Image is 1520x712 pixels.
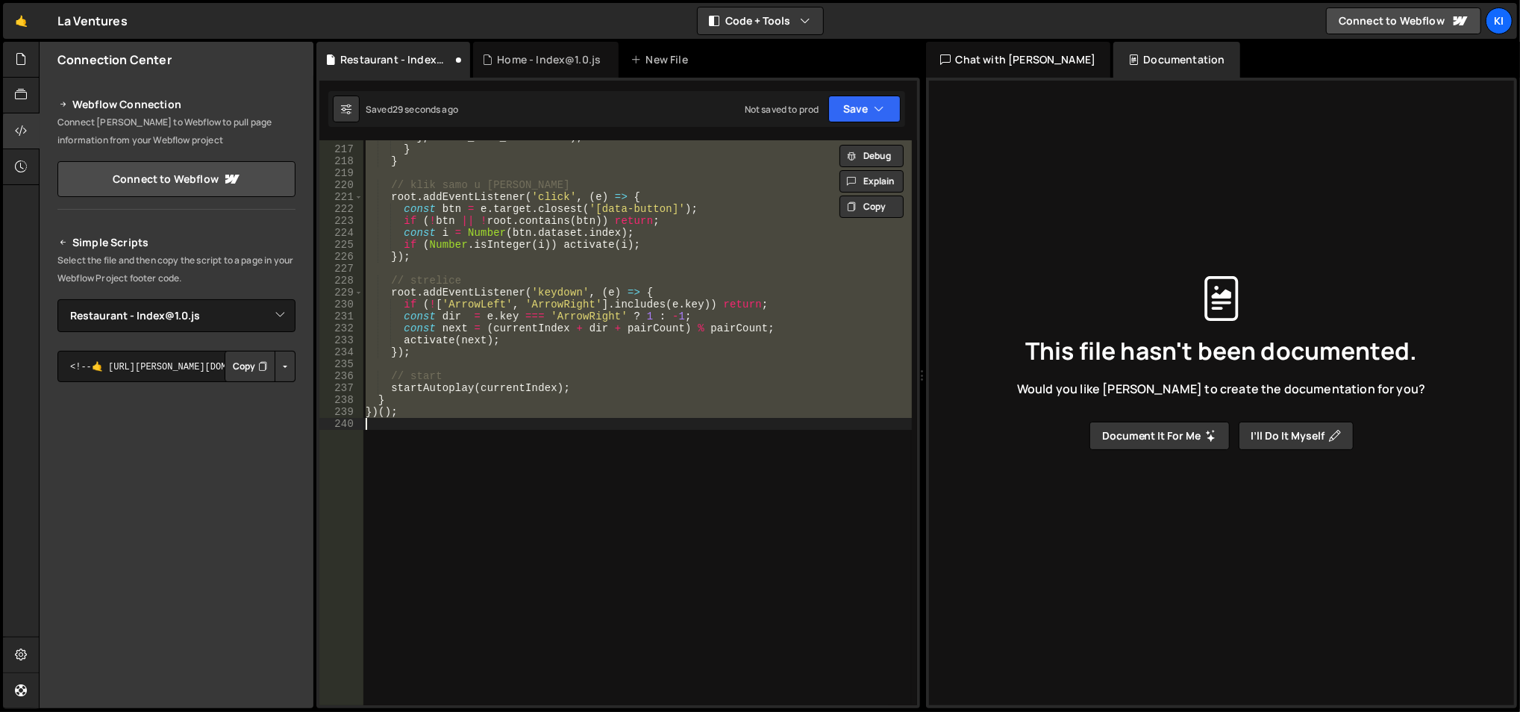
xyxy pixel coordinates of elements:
[57,161,295,197] a: Connect to Webflow
[392,103,458,116] div: 29 seconds ago
[631,52,693,67] div: New File
[1326,7,1481,34] a: Connect to Webflow
[319,263,363,275] div: 227
[57,252,295,287] p: Select the file and then copy the script to a page in your Webflow Project footer code.
[319,155,363,167] div: 218
[340,52,452,67] div: Restaurant - Index@1.0.js
[1017,381,1425,397] span: Would you like [PERSON_NAME] to create the documentation for you?
[319,322,363,334] div: 232
[745,103,819,116] div: Not saved to prod
[319,418,363,430] div: 240
[3,3,40,39] a: 🤙
[57,12,128,30] div: La Ventures
[366,103,458,116] div: Saved
[319,346,363,358] div: 234
[839,145,904,167] button: Debug
[319,215,363,227] div: 223
[57,113,295,149] p: Connect [PERSON_NAME] to Webflow to pull page information from your Webflow project
[319,239,363,251] div: 225
[319,370,363,382] div: 236
[225,351,295,382] div: Button group with nested dropdown
[57,551,297,685] iframe: YouTube video player
[319,275,363,287] div: 228
[319,406,363,418] div: 239
[1025,339,1417,363] span: This file hasn't been documented.
[319,203,363,215] div: 222
[828,96,901,122] button: Save
[57,234,295,252] h2: Simple Scripts
[319,227,363,239] div: 224
[1113,42,1239,78] div: Documentation
[1239,422,1354,450] button: I’ll do it myself
[839,196,904,218] button: Copy
[57,407,297,541] iframe: YouTube video player
[319,251,363,263] div: 226
[319,299,363,310] div: 230
[57,51,172,68] h2: Connection Center
[319,358,363,370] div: 235
[57,96,295,113] h2: Webflow Connection
[926,42,1111,78] div: Chat with [PERSON_NAME]
[319,382,363,394] div: 237
[1486,7,1513,34] a: Ki
[698,7,823,34] button: Code + Tools
[319,143,363,155] div: 217
[225,351,275,382] button: Copy
[319,191,363,203] div: 221
[319,310,363,322] div: 231
[57,351,295,382] textarea: <!--🤙 [URL][PERSON_NAME][DOMAIN_NAME]> <script>document.addEventListener("DOMContentLoaded", func...
[839,170,904,193] button: Explain
[319,394,363,406] div: 238
[319,167,363,179] div: 219
[319,287,363,299] div: 229
[319,179,363,191] div: 220
[1089,422,1230,450] button: Document it for me
[319,334,363,346] div: 233
[497,52,601,67] div: Home - Index@1.0.js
